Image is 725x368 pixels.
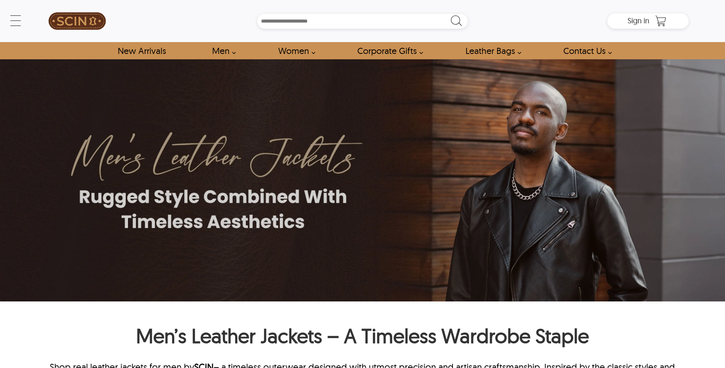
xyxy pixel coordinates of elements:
[628,18,649,24] a: Sign in
[628,16,649,25] span: Sign in
[49,4,106,38] img: SCIN
[269,42,320,59] a: Shop Women Leather Jackets
[36,323,689,352] h1: Men’s Leather Jackets – A Timeless Wardrobe Staple
[349,42,427,59] a: Shop Leather Corporate Gifts
[457,42,526,59] a: Shop Leather Bags
[36,4,118,38] a: SCIN
[203,42,240,59] a: shop men's leather jackets
[555,42,616,59] a: contact-us
[109,42,174,59] a: Shop New Arrivals
[653,15,668,27] a: Shopping Cart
